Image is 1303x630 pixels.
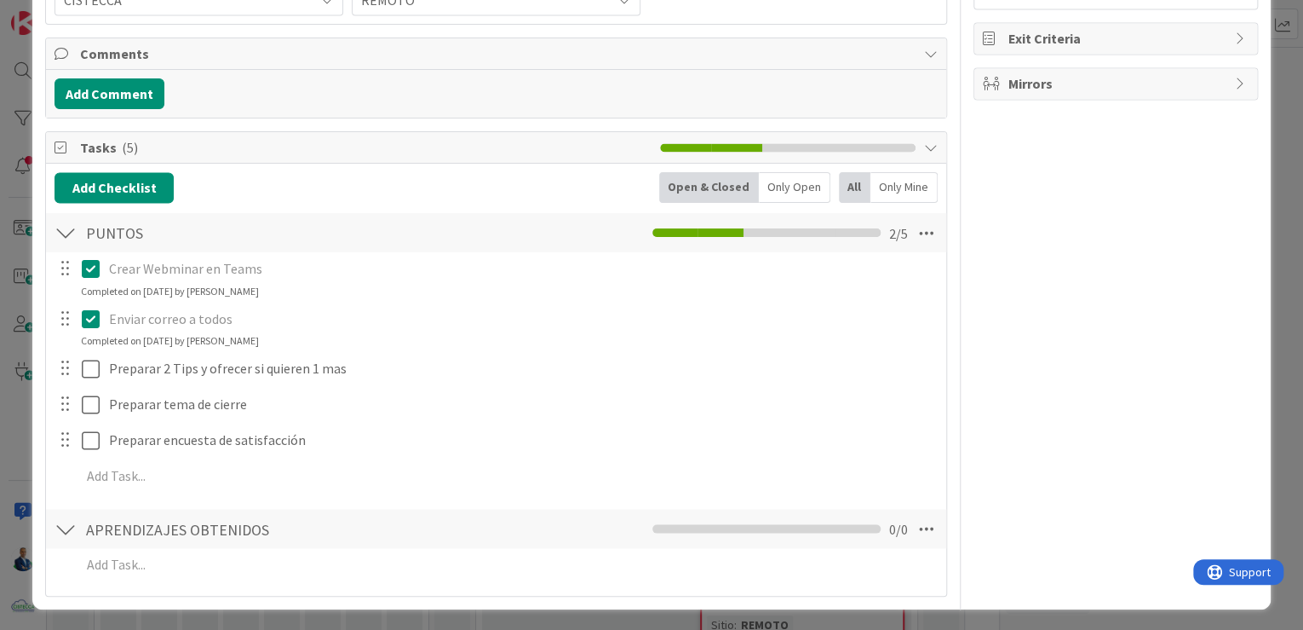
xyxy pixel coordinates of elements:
div: Only Mine [870,172,938,203]
span: ( 5 ) [122,139,138,156]
span: Exit Criteria [1008,28,1226,49]
div: All [839,172,870,203]
button: Add Checklist [55,172,174,203]
p: Enviar correo a todos [109,309,934,328]
span: Tasks [80,137,651,158]
div: Open & Closed [659,172,759,203]
div: Completed on [DATE] by [PERSON_NAME] [81,283,259,298]
p: Crear Webminar en Teams [109,258,934,278]
span: Support [36,3,77,23]
div: Completed on [DATE] by [PERSON_NAME] [81,332,259,348]
span: Mirrors [1008,73,1226,94]
span: 0 / 0 [889,518,908,539]
input: Add Checklist... [80,217,463,248]
span: 2 / 5 [889,223,908,243]
div: Only Open [759,172,830,203]
p: Preparar tema de cierre [109,394,934,413]
input: Add Checklist... [80,513,463,544]
p: Preparar encuesta de satisfacción [109,430,934,449]
span: Comments [80,43,916,64]
button: Add Comment [55,78,164,109]
p: Preparar 2 Tips y ofrecer si quieren 1 mas [109,358,934,378]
